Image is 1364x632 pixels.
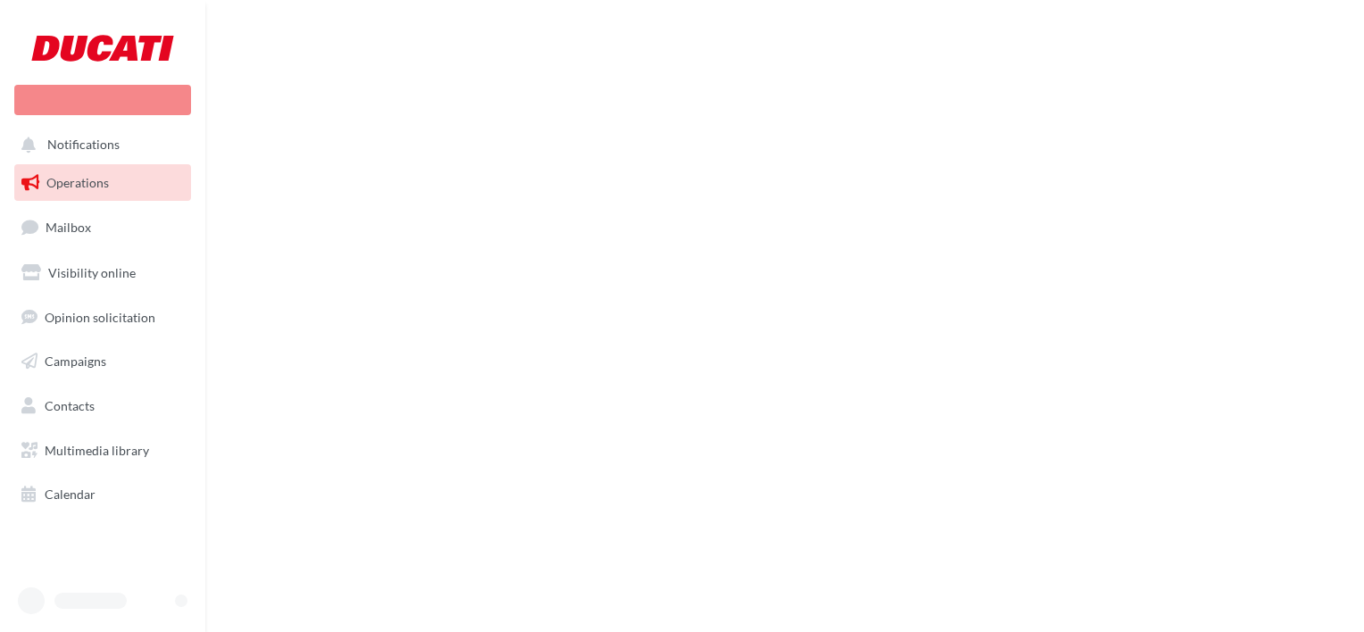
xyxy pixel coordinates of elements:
span: Mailbox [46,220,91,235]
div: New campaign [14,85,191,115]
span: Multimedia library [45,443,149,458]
a: Campaigns [11,343,195,380]
span: Visibility online [48,265,136,280]
span: Campaigns [45,353,106,369]
a: Multimedia library [11,432,195,470]
span: Contacts [45,398,95,413]
a: Mailbox [11,208,195,246]
span: Opinion solicitation [45,309,155,324]
a: Opinion solicitation [11,299,195,337]
a: Visibility online [11,254,195,292]
a: Contacts [11,387,195,425]
span: Calendar [45,486,96,502]
span: Operations [46,175,109,190]
a: Operations [11,164,195,202]
a: Calendar [11,476,195,513]
span: Notifications [47,137,120,153]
